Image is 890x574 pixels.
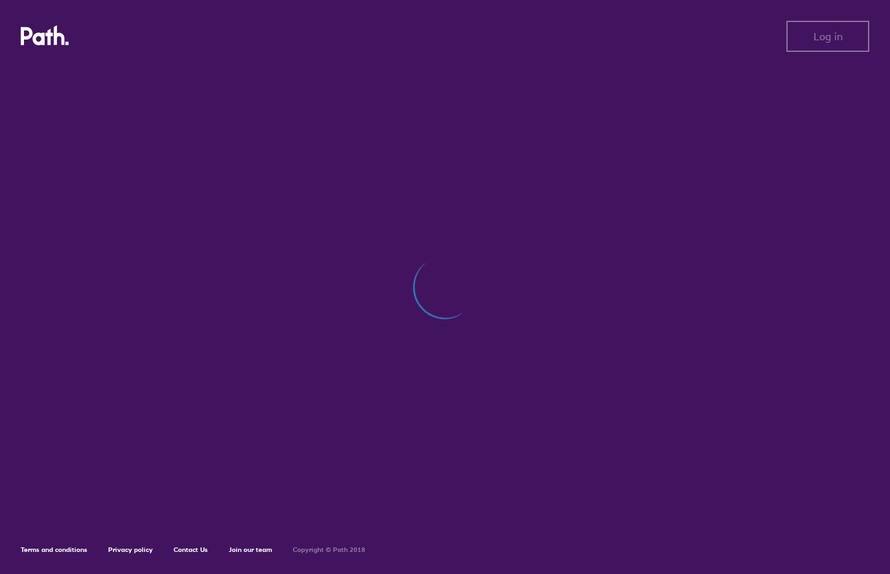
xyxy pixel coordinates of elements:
h6: Copyright © Path 2018 [293,546,365,554]
button: Log in [786,21,869,52]
span: Log in [814,30,843,42]
a: Privacy policy [108,545,153,554]
a: Join our team [229,545,272,554]
a: Contact Us [174,545,208,554]
a: Terms and conditions [21,545,87,554]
